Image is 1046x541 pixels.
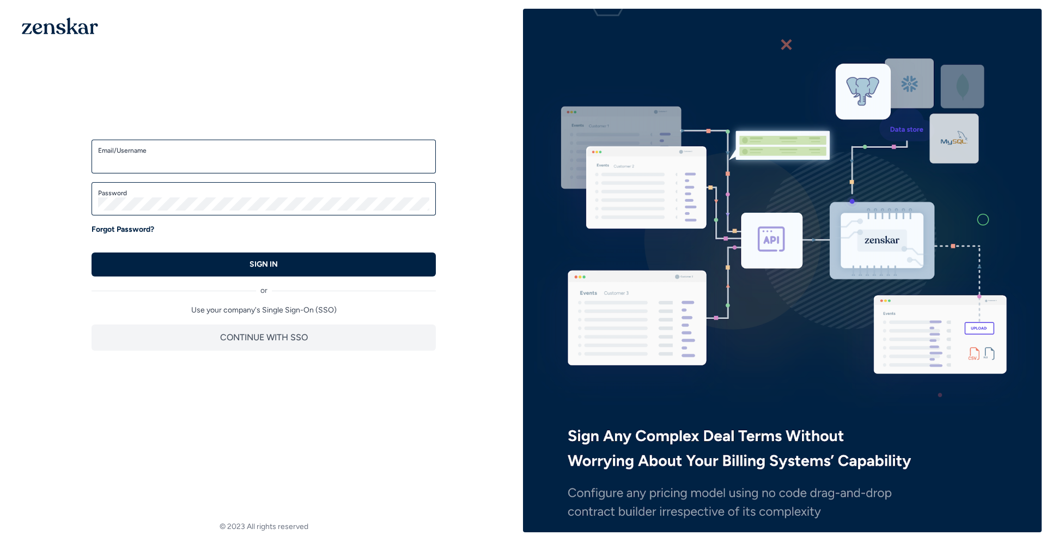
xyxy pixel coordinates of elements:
[92,224,154,235] a: Forgot Password?
[250,259,278,270] p: SIGN IN
[98,146,429,155] label: Email/Username
[92,305,436,316] p: Use your company's Single Sign-On (SSO)
[92,276,436,296] div: or
[4,521,523,532] footer: © 2023 All rights reserved
[22,17,98,34] img: 1OGAJ2xQqyY4LXKgY66KYq0eOWRCkrZdAb3gUhuVAqdWPZE9SRJmCz+oDMSn4zDLXe31Ii730ItAGKgCKgCCgCikA4Av8PJUP...
[92,324,436,351] button: CONTINUE WITH SSO
[98,189,429,197] label: Password
[92,253,436,276] button: SIGN IN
